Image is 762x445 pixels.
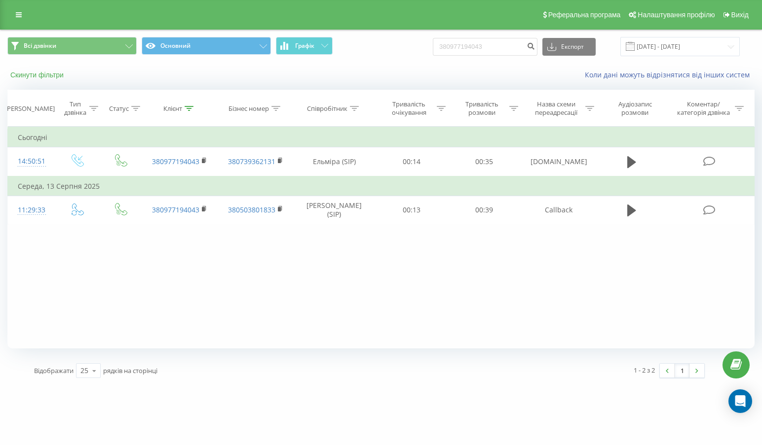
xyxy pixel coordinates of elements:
span: Вихід [731,11,749,19]
td: Сьогодні [8,128,755,147]
span: Реферальна програма [548,11,621,19]
div: Назва схеми переадресації [530,100,583,117]
span: Відображати [34,366,74,375]
span: Графік [295,42,314,49]
button: Графік [276,37,333,55]
td: [DOMAIN_NAME] [521,147,597,176]
a: 380977194043 [152,157,199,166]
button: Скинути фільтри [7,70,69,79]
div: 25 [80,366,88,376]
span: Налаштування профілю [638,11,715,19]
div: Тип дзвінка [63,100,87,117]
button: Всі дзвінки [7,37,137,55]
input: Пошук за номером [433,38,537,56]
div: Статус [109,104,129,113]
a: Коли дані можуть відрізнятися вiд інших систем [585,70,755,79]
div: Бізнес номер [229,104,269,113]
span: рядків на сторінці [103,366,157,375]
div: Коментар/категорія дзвінка [675,100,732,117]
div: Аудіозапис розмови [606,100,664,117]
td: Середа, 13 Серпня 2025 [8,176,755,196]
td: 00:14 [375,147,448,176]
div: Клієнт [163,104,182,113]
a: 380503801833 [228,205,275,214]
a: 1 [675,364,689,377]
div: Тривалість розмови [457,100,507,117]
td: [PERSON_NAME] (SIP) [293,196,375,224]
td: Callback [521,196,597,224]
span: Всі дзвінки [24,42,56,50]
td: Ельміра (SIP) [293,147,375,176]
div: Тривалість очікування [384,100,434,117]
div: [PERSON_NAME] [5,104,55,113]
button: Основний [142,37,271,55]
td: 00:35 [448,147,521,176]
a: 380739362131 [228,157,275,166]
div: 1 - 2 з 2 [634,365,655,375]
td: 00:13 [375,196,448,224]
a: 380977194043 [152,205,199,214]
div: Співробітник [307,104,347,113]
button: Експорт [542,38,596,56]
div: 14:50:51 [18,152,44,171]
div: 11:29:33 [18,201,44,220]
div: Open Intercom Messenger [728,389,752,413]
td: 00:39 [448,196,521,224]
